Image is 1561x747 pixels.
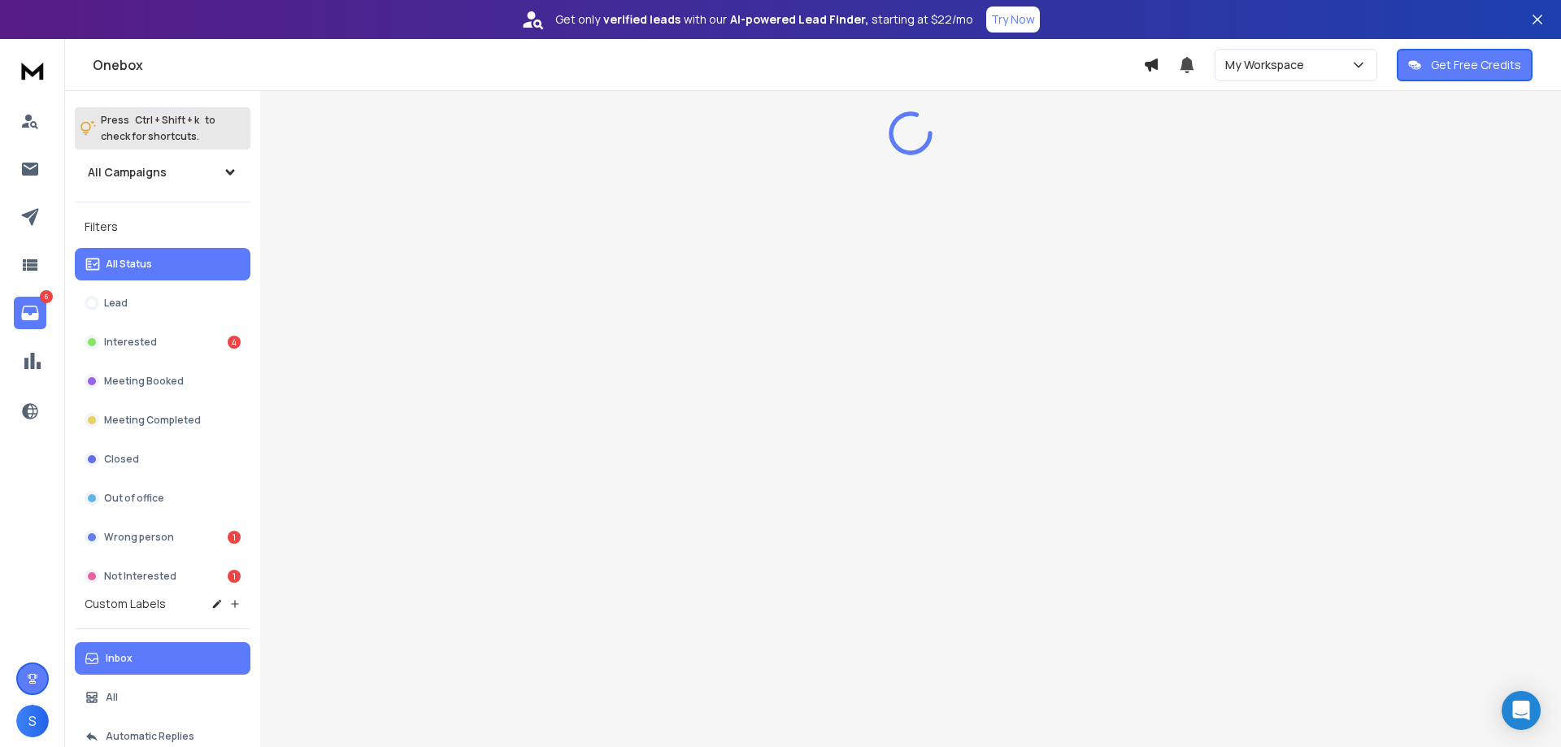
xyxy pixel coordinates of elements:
[104,297,128,310] p: Lead
[106,652,133,665] p: Inbox
[555,11,973,28] p: Get only with our starting at $22/mo
[75,287,250,319] button: Lead
[104,531,174,544] p: Wrong person
[75,443,250,476] button: Closed
[75,404,250,436] button: Meeting Completed
[16,705,49,737] button: S
[1502,691,1541,730] div: Open Intercom Messenger
[75,248,250,280] button: All Status
[75,482,250,515] button: Out of office
[93,55,1143,75] h1: Onebox
[75,681,250,714] button: All
[730,11,868,28] strong: AI-powered Lead Finder,
[1431,57,1521,73] p: Get Free Credits
[104,414,201,427] p: Meeting Completed
[104,336,157,349] p: Interested
[40,290,53,303] p: 6
[75,215,250,238] h3: Filters
[104,492,164,505] p: Out of office
[106,258,152,271] p: All Status
[106,730,194,743] p: Automatic Replies
[88,164,167,180] h1: All Campaigns
[75,642,250,675] button: Inbox
[75,365,250,397] button: Meeting Booked
[106,691,118,704] p: All
[986,7,1040,33] button: Try Now
[14,297,46,329] a: 6
[228,531,241,544] div: 1
[75,521,250,554] button: Wrong person1
[603,11,680,28] strong: verified leads
[1225,57,1311,73] p: My Workspace
[991,11,1035,28] p: Try Now
[16,55,49,85] img: logo
[75,326,250,358] button: Interested4
[104,453,139,466] p: Closed
[75,156,250,189] button: All Campaigns
[228,570,241,583] div: 1
[85,596,166,612] h3: Custom Labels
[1397,49,1533,81] button: Get Free Credits
[104,375,184,388] p: Meeting Booked
[101,112,215,145] p: Press to check for shortcuts.
[75,560,250,593] button: Not Interested1
[133,111,202,129] span: Ctrl + Shift + k
[104,570,176,583] p: Not Interested
[228,336,241,349] div: 4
